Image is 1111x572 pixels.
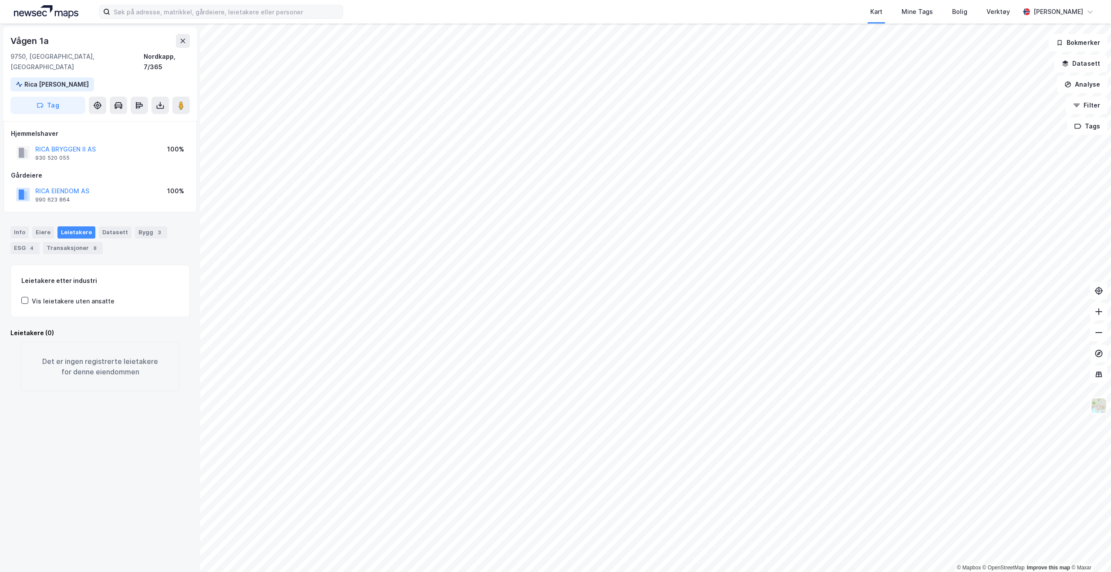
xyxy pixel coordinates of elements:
[10,97,85,114] button: Tag
[91,244,99,252] div: 8
[155,228,164,237] div: 3
[21,342,179,391] div: Det er ingen registrerte leietakere for denne eiendommen
[110,5,343,18] input: Søk på adresse, matrikkel, gårdeiere, leietakere eller personer
[1067,118,1108,135] button: Tags
[870,7,882,17] div: Kart
[11,170,189,181] div: Gårdeiere
[957,565,981,571] a: Mapbox
[1067,530,1111,572] iframe: Chat Widget
[902,7,933,17] div: Mine Tags
[1066,97,1108,114] button: Filter
[10,51,144,72] div: 9750, [GEOGRAPHIC_DATA], [GEOGRAPHIC_DATA]
[14,5,78,18] img: logo.a4113a55bc3d86da70a041830d287a7e.svg
[983,565,1025,571] a: OpenStreetMap
[10,242,40,254] div: ESG
[952,7,967,17] div: Bolig
[11,128,189,139] div: Hjemmelshaver
[1054,55,1108,72] button: Datasett
[32,296,114,306] div: Vis leietakere uten ansatte
[57,226,95,239] div: Leietakere
[10,34,50,48] div: Vågen 1a
[10,328,190,338] div: Leietakere (0)
[1034,7,1083,17] div: [PERSON_NAME]
[1057,76,1108,93] button: Analyse
[986,7,1010,17] div: Verktøy
[24,79,89,90] div: Rica [PERSON_NAME]
[21,276,179,286] div: Leietakere etter industri
[1027,565,1070,571] a: Improve this map
[144,51,190,72] div: Nordkapp, 7/365
[167,144,184,155] div: 100%
[32,226,54,239] div: Eiere
[35,155,70,162] div: 930 520 055
[167,186,184,196] div: 100%
[1067,530,1111,572] div: Kontrollprogram for chat
[1091,397,1107,414] img: Z
[35,196,70,203] div: 990 623 864
[135,226,167,239] div: Bygg
[10,226,29,239] div: Info
[1049,34,1108,51] button: Bokmerker
[99,226,131,239] div: Datasett
[27,244,36,252] div: 4
[43,242,103,254] div: Transaksjoner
